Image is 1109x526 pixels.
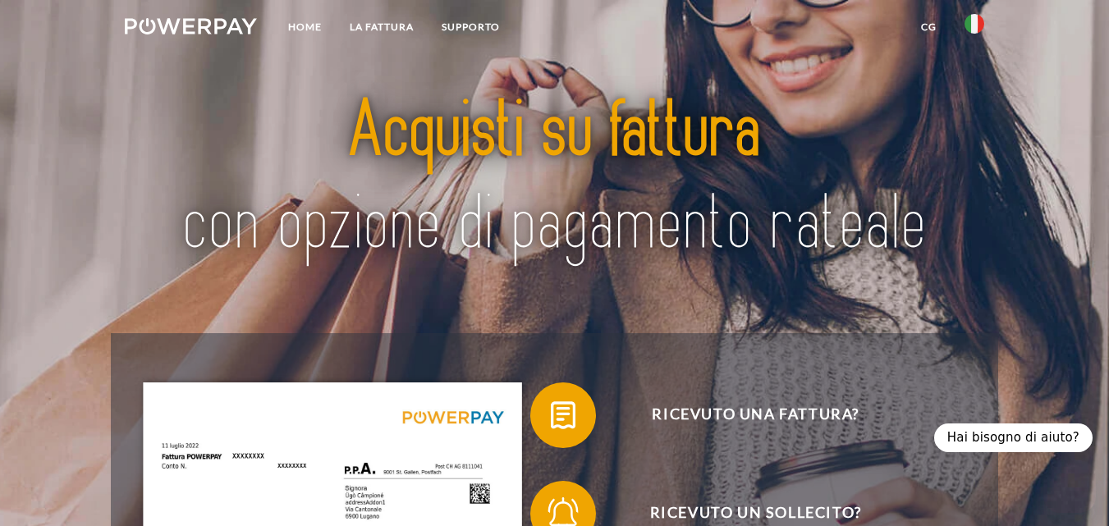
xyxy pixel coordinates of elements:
[274,12,336,42] a: Home
[336,12,428,42] a: LA FATTURA
[543,395,584,436] img: qb_bill.svg
[965,14,984,34] img: it
[1043,460,1096,513] iframe: Pulsante per aprire la finestra di messaggistica
[554,382,956,448] span: Ricevuto una fattura?
[934,423,1093,452] div: Hai bisogno di aiuto?
[428,12,514,42] a: Supporto
[530,382,957,448] button: Ricevuto una fattura?
[125,18,257,34] img: logo-powerpay-white.svg
[167,53,942,305] img: title-powerpay_it.svg
[907,12,951,42] a: CG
